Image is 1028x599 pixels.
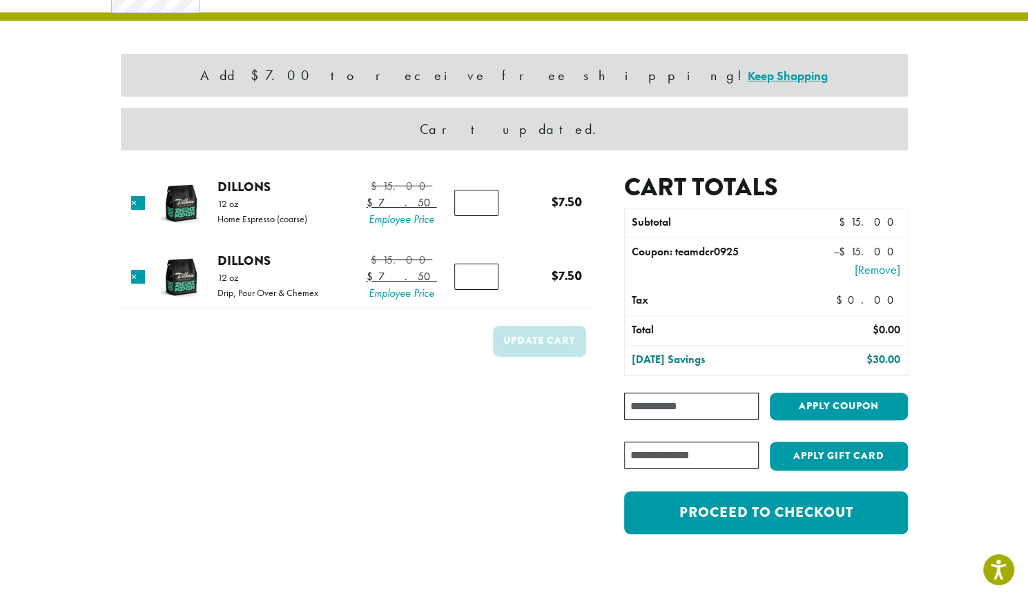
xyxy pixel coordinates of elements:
bdi: 7.50 [552,193,582,211]
bdi: 7.50 [552,266,582,285]
th: [DATE] Savings [625,346,794,375]
td: – [794,238,906,286]
span: $ [866,352,872,366]
button: Update cart [493,326,586,357]
span: $ [836,293,848,307]
bdi: 7.50 [367,195,437,210]
span: $ [838,215,850,229]
h2: Cart totals [624,173,907,202]
span: Employee Price [367,211,437,228]
bdi: 0.00 [836,293,900,307]
span: $ [371,179,382,193]
th: Subtotal [625,208,794,237]
span: 15.00 [838,244,900,259]
a: Proceed to checkout [624,491,907,534]
a: Dillons [217,177,271,196]
button: Apply coupon [770,393,908,421]
span: $ [838,244,850,259]
bdi: 7.50 [367,269,437,284]
div: Add $7.00 to receive free shipping! [121,54,908,97]
a: Dillons [217,251,271,270]
span: $ [367,195,378,210]
div: Cart updated. [121,108,908,150]
span: Employee Price [367,285,437,302]
p: 12 oz [217,273,318,282]
bdi: 15.00 [371,179,432,193]
a: Remove teamdcr0925 coupon [801,260,900,279]
span: $ [552,193,559,211]
th: Coupon: teamdcr0925 [625,238,794,286]
bdi: 15.00 [838,215,900,229]
a: Keep Shopping [748,68,828,84]
span: $ [371,253,382,267]
bdi: 30.00 [866,352,900,366]
th: Total [625,316,794,345]
bdi: 15.00 [371,253,432,267]
p: Home Espresso (coarse) [217,214,307,224]
th: Tax [625,286,824,315]
p: Drip, Pour Over & Chemex [217,288,318,297]
img: Dillons [159,181,204,226]
bdi: 0.00 [872,322,900,337]
img: Dillons [159,255,204,299]
a: Remove this item [131,196,145,210]
button: Apply Gift Card [770,442,908,471]
span: $ [367,269,378,284]
input: Product quantity [454,190,498,216]
input: Product quantity [454,264,498,290]
p: 12 oz [217,199,307,208]
span: $ [552,266,559,285]
a: Remove this item [131,270,145,284]
span: $ [872,322,878,337]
